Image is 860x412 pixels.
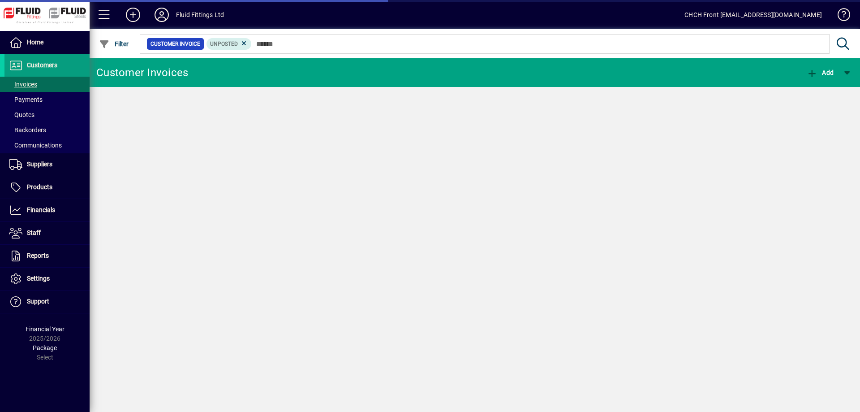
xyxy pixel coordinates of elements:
span: Invoices [9,81,37,88]
span: Customer Invoice [150,39,200,48]
span: Settings [27,275,50,282]
span: Backorders [9,126,46,134]
span: Financial Year [26,325,64,333]
div: Customer Invoices [96,65,188,80]
span: Reports [27,252,49,259]
span: Suppliers [27,160,52,168]
button: Add [119,7,147,23]
span: Customers [27,61,57,69]
a: Communications [4,138,90,153]
div: CHCH Front [EMAIL_ADDRESS][DOMAIN_NAME] [684,8,822,22]
span: Financials [27,206,55,213]
span: Package [33,344,57,351]
span: Home [27,39,43,46]
span: Communications [9,142,62,149]
span: Filter [99,40,129,48]
a: Knowledge Base [831,2,849,31]
button: Add [804,65,836,81]
a: Products [4,176,90,199]
button: Filter [97,36,131,52]
a: Reports [4,245,90,267]
a: Backorders [4,122,90,138]
a: Quotes [4,107,90,122]
span: Support [27,298,49,305]
span: Quotes [9,111,34,118]
span: Staff [27,229,41,236]
span: Add [807,69,834,76]
button: Profile [147,7,176,23]
a: Staff [4,222,90,244]
a: Settings [4,268,90,290]
span: Payments [9,96,43,103]
a: Suppliers [4,153,90,176]
span: Unposted [210,41,238,47]
div: Fluid Fittings Ltd [176,8,224,22]
a: Payments [4,92,90,107]
a: Home [4,31,90,54]
span: Products [27,183,52,191]
a: Financials [4,199,90,221]
mat-chip: Customer Invoice Status: Unposted [206,38,252,50]
a: Support [4,291,90,313]
a: Invoices [4,77,90,92]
